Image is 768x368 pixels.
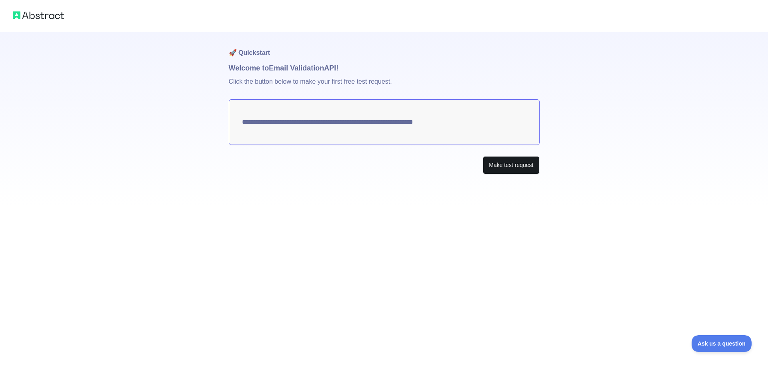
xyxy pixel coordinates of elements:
img: Abstract logo [13,10,64,21]
h1: Welcome to Email Validation API! [229,62,540,74]
p: Click the button below to make your first free test request. [229,74,540,99]
button: Make test request [483,156,539,174]
iframe: Toggle Customer Support [692,335,752,352]
h1: 🚀 Quickstart [229,32,540,62]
